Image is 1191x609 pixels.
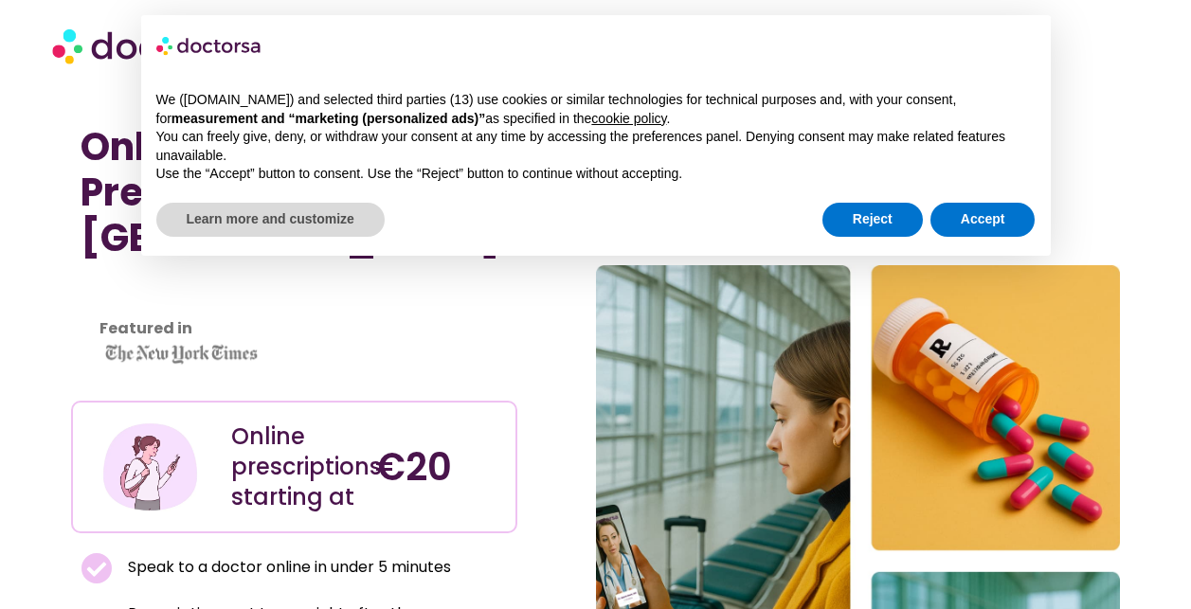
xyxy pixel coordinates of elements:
div: Online prescriptions starting at [231,421,356,512]
iframe: Customer reviews powered by Trustpilot [81,302,507,325]
img: logo [156,30,262,61]
button: Reject [822,203,923,237]
p: Use the “Accept” button to consent. Use the “Reject” button to continue without accepting. [156,165,1036,184]
button: Accept [930,203,1036,237]
strong: Featured in [99,317,192,339]
h1: Online Doctor Prescription in [GEOGRAPHIC_DATA] [81,124,507,260]
span: Speak to a doctor online in under 5 minutes [123,554,451,581]
p: You can freely give, deny, or withdraw your consent at any time by accessing the preferences pane... [156,128,1036,165]
p: We ([DOMAIN_NAME]) and selected third parties (13) use cookies or similar technologies for techni... [156,91,1036,128]
iframe: Customer reviews powered by Trustpilot [81,279,365,302]
strong: measurement and “marketing (personalized ads)” [171,111,485,126]
img: Illustration depicting a young woman in a casual outfit, engaged with her smartphone. She has a p... [100,417,201,517]
h4: €20 [375,444,500,490]
a: cookie policy [591,111,666,126]
button: Learn more and customize [156,203,385,237]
